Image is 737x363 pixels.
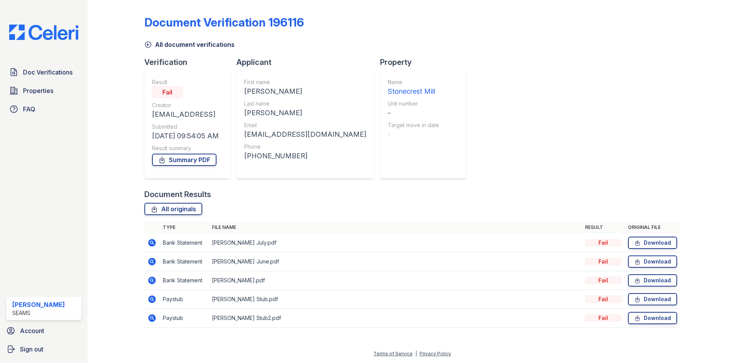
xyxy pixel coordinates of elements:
th: Result [582,221,625,234]
span: Properties [23,86,53,95]
a: Doc Verifications [6,65,81,80]
td: Bank Statement [160,271,209,290]
div: Verification [144,57,236,68]
a: Properties [6,83,81,98]
td: [PERSON_NAME] July.pdf [209,234,582,252]
th: File name [209,221,582,234]
div: Fail [585,314,622,322]
div: Fail [585,295,622,303]
a: All document verifications [144,40,235,49]
a: All originals [144,203,202,215]
div: - [388,108,439,118]
td: Bank Statement [160,234,209,252]
div: Fail [585,239,622,247]
div: Stonecrest Mill [388,86,439,97]
a: Privacy Policy [420,351,451,356]
a: FAQ [6,101,81,117]
span: FAQ [23,104,35,114]
a: Account [3,323,84,338]
a: Download [628,312,677,324]
div: [PERSON_NAME] [12,300,65,309]
a: Download [628,293,677,305]
div: Property [380,57,472,68]
div: [EMAIL_ADDRESS][DOMAIN_NAME] [244,129,366,140]
div: Fail [585,258,622,265]
div: [PERSON_NAME] [244,108,366,118]
div: Target move in date [388,121,439,129]
div: SEAMS [12,309,65,317]
div: Applicant [236,57,380,68]
div: [DATE] 09:54:05 AM [152,131,219,141]
div: [EMAIL_ADDRESS] [152,109,219,120]
div: Result [152,78,219,86]
span: Sign out [20,345,43,354]
div: [PHONE_NUMBER] [244,151,366,161]
img: CE_Logo_Blue-a8612792a0a2168367f1c8372b55b34899dd931a85d93a1a3d3e32e68fde9ad4.png [3,25,84,40]
a: Summary PDF [152,154,216,166]
div: Fail [585,277,622,284]
span: Account [20,326,44,335]
div: Last name [244,100,366,108]
a: Download [628,255,677,268]
a: Terms of Service [373,351,413,356]
div: Result summary [152,144,219,152]
td: [PERSON_NAME] June.pdf [209,252,582,271]
div: Name [388,78,439,86]
div: Email [244,121,366,129]
iframe: chat widget [705,332,729,355]
div: Document Results [144,189,211,200]
div: Document Verification 196116 [144,15,304,29]
div: Fail [152,86,183,98]
td: [PERSON_NAME].pdf [209,271,582,290]
td: Paystub [160,290,209,309]
td: [PERSON_NAME] Stub.pdf [209,290,582,309]
td: Bank Statement [160,252,209,271]
a: Name Stonecrest Mill [388,78,439,97]
th: Type [160,221,209,234]
a: Download [628,274,677,287]
div: Submitted [152,123,219,131]
a: Download [628,237,677,249]
div: First name [244,78,366,86]
td: Paystub [160,309,209,328]
th: Original file [625,221,680,234]
a: Sign out [3,341,84,357]
div: Phone [244,143,366,151]
td: [PERSON_NAME] Stub2.pdf [209,309,582,328]
div: | [415,351,417,356]
span: Doc Verifications [23,68,73,77]
div: Creator [152,101,219,109]
div: [PERSON_NAME] [244,86,366,97]
div: - [388,129,439,140]
div: Unit number [388,100,439,108]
